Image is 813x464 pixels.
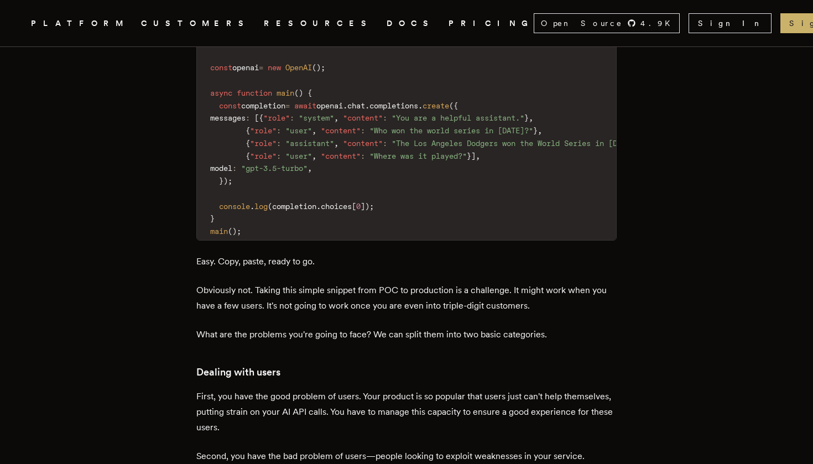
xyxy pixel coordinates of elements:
[312,152,316,160] span: ,
[308,88,312,97] span: {
[210,227,228,236] span: main
[31,17,128,30] button: PLATFORM
[250,202,254,211] span: .
[383,139,387,148] span: :
[264,17,373,30] button: RESOURCES
[334,113,338,122] span: ,
[352,202,356,211] span: [
[246,152,250,160] span: {
[250,152,277,160] span: "role"
[538,126,542,135] span: ,
[237,227,241,236] span: ;
[219,176,223,185] span: }
[356,202,361,211] span: 0
[316,63,321,72] span: )
[290,113,294,122] span: :
[210,63,232,72] span: const
[246,139,250,148] span: {
[246,126,250,135] span: {
[268,202,272,211] span: (
[196,327,617,342] p: What are the problems you're going to face? We can split them into two basic categories.
[196,364,617,380] h3: Dealing with users
[392,113,524,122] span: "You are a helpful assistant."
[141,17,251,30] a: CUSTOMERS
[321,63,325,72] span: ;
[640,18,677,29] span: 4.9 K
[369,101,418,110] span: completions
[277,126,281,135] span: :
[294,101,316,110] span: await
[361,126,365,135] span: :
[254,202,268,211] span: log
[361,152,365,160] span: :
[467,152,471,160] span: }
[321,202,352,211] span: choices
[263,113,290,122] span: "role"
[361,202,365,211] span: ]
[210,88,232,97] span: async
[210,164,232,173] span: model
[392,139,644,148] span: "The Los Angeles Dodgers won the World Series in [DATE]."
[383,113,387,122] span: :
[254,113,259,122] span: [
[285,101,290,110] span: =
[277,139,281,148] span: :
[347,101,365,110] span: chat
[250,126,277,135] span: "role"
[232,63,259,72] span: openai
[196,254,617,269] p: Easy. Copy, paste, ready to go.
[308,164,312,173] span: ,
[223,176,228,185] span: )
[541,18,623,29] span: Open Source
[471,152,476,160] span: ]
[316,101,343,110] span: openai
[237,88,272,97] span: function
[259,63,263,72] span: =
[524,113,529,122] span: }
[334,139,338,148] span: ,
[387,17,435,30] a: DOCS
[321,126,361,135] span: "content"
[259,113,263,122] span: {
[689,13,772,33] a: Sign In
[241,101,285,110] span: completion
[321,152,361,160] span: "content"
[210,113,246,122] span: messages
[312,126,316,135] span: ,
[210,214,215,223] span: }
[241,164,308,173] span: "gpt-3.5-turbo"
[316,202,321,211] span: .
[285,126,312,135] span: "user"
[285,63,312,72] span: OpenAI
[418,101,423,110] span: .
[285,152,312,160] span: "user"
[250,139,277,148] span: "role"
[246,113,250,122] span: :
[228,176,232,185] span: ;
[277,88,294,97] span: main
[423,101,449,110] span: create
[285,139,334,148] span: "assistant"
[365,202,369,211] span: )
[232,227,237,236] span: )
[449,17,534,30] a: PRICING
[369,126,533,135] span: "Who won the world series in [DATE]?"
[299,113,334,122] span: "system"
[196,389,617,435] p: First, you have the good problem of users. Your product is so popular that users just can't help ...
[219,101,241,110] span: const
[529,113,533,122] span: ,
[294,88,299,97] span: (
[476,152,480,160] span: ,
[312,63,316,72] span: (
[454,101,458,110] span: {
[343,113,383,122] span: "content"
[533,126,538,135] span: }
[299,88,303,97] span: )
[272,202,316,211] span: completion
[343,101,347,110] span: .
[196,283,617,314] p: Obviously not. Taking this simple snippet from POC to production is a challenge. It might work wh...
[365,101,369,110] span: .
[277,152,281,160] span: :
